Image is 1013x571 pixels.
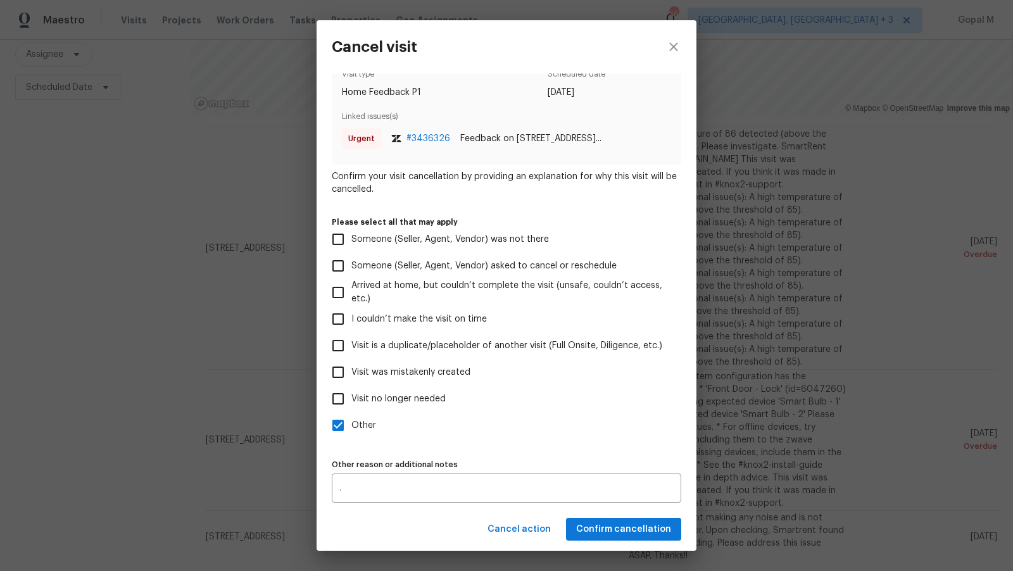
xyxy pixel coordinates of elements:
[332,461,681,468] label: Other reason or additional notes
[566,518,681,541] button: Confirm cancellation
[406,132,450,145] span: # 3436326
[482,518,556,541] button: Cancel action
[351,260,617,273] span: Someone (Seller, Agent, Vendor) asked to cancel or reschedule
[351,419,376,432] span: Other
[332,170,681,196] span: Confirm your visit cancellation by providing an explanation for why this visit will be cancelled.
[332,218,681,226] label: Please select all that may apply
[651,20,696,73] button: close
[488,522,551,537] span: Cancel action
[548,68,605,86] span: Scheduled date
[391,135,401,142] img: zendesk-icon
[460,132,601,145] span: Feedback on [STREET_ADDRESS]...
[332,38,417,56] h3: Cancel visit
[342,68,421,86] span: Visit type
[351,366,470,379] span: Visit was mistakenly created
[351,233,549,246] span: Someone (Seller, Agent, Vendor) was not there
[342,86,421,99] span: Home Feedback P1
[548,86,605,99] span: [DATE]
[576,522,671,537] span: Confirm cancellation
[351,279,671,306] span: Arrived at home, but couldn’t complete the visit (unsafe, couldn’t access, etc.)
[351,313,487,326] span: I couldn’t make the visit on time
[342,110,671,129] span: Linked issues(s)
[351,339,662,353] span: Visit is a duplicate/placeholder of another visit (Full Onsite, Diligence, etc.)
[351,392,446,406] span: Visit no longer needed
[348,132,380,145] span: Urgent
